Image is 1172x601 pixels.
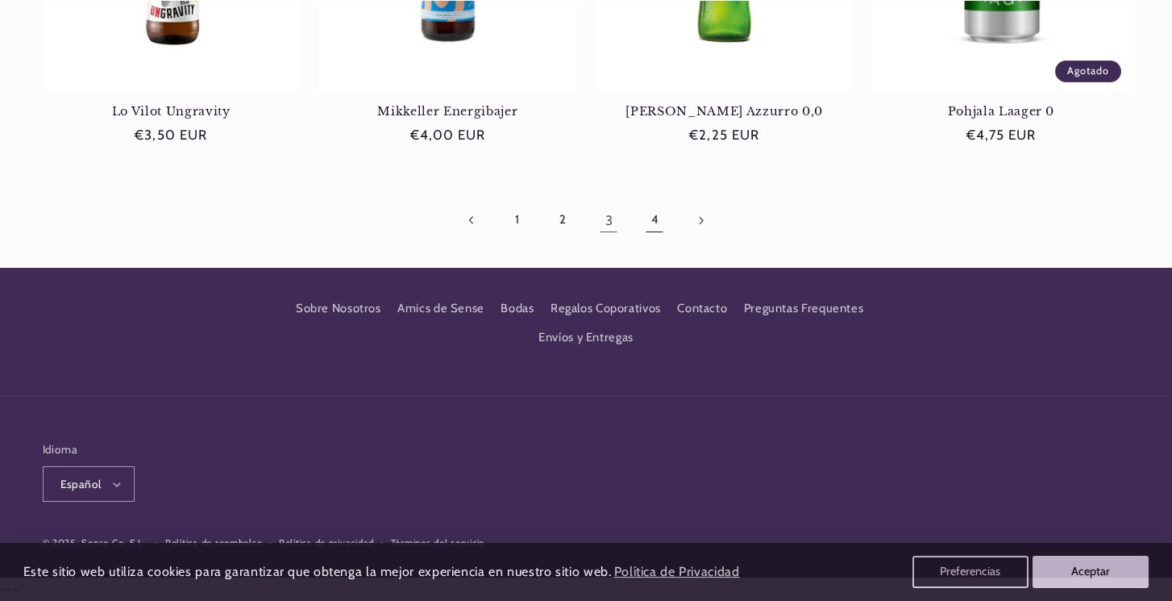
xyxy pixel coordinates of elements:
[611,558,742,586] a: Política de Privacidad (opens in a new tab)
[596,104,853,119] a: [PERSON_NAME] Azzurro 0,0
[682,202,719,239] a: Página siguiente
[397,294,484,323] a: Amics de Sense
[60,476,102,492] span: Español
[538,323,634,353] a: Envíos y Entregas
[43,202,1130,239] nav: Paginación
[23,564,612,579] span: Este sitio web utiliza cookies para garantizar que obtenga la mejor experiencia en nuestro sitio ...
[636,202,673,239] a: Página 4
[677,294,727,323] a: Contacto
[391,536,484,551] a: Términos del servicio
[279,536,374,551] a: Política de privacidad
[872,104,1129,119] a: Pohjala Laager 0
[319,104,576,119] a: Mikkeller Energibajer
[501,294,534,323] a: Bodas
[43,466,135,502] button: Español
[590,202,627,239] a: Página 3
[296,298,381,323] a: Sobre Nosotros
[1033,556,1149,588] button: Aceptar
[453,202,490,239] a: Pagina anterior
[43,104,300,119] a: Lo Vilot Ungravity
[551,294,661,323] a: Regalos Coporativos
[545,202,582,239] a: Página 2
[744,294,864,323] a: Preguntas Frequentes
[43,537,146,549] small: © 2025, Sense Co, S.L.
[165,536,262,551] a: Política de reembolso
[43,441,135,457] h2: Idioma
[499,202,536,239] a: Página 1
[912,556,1029,588] button: Preferencias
